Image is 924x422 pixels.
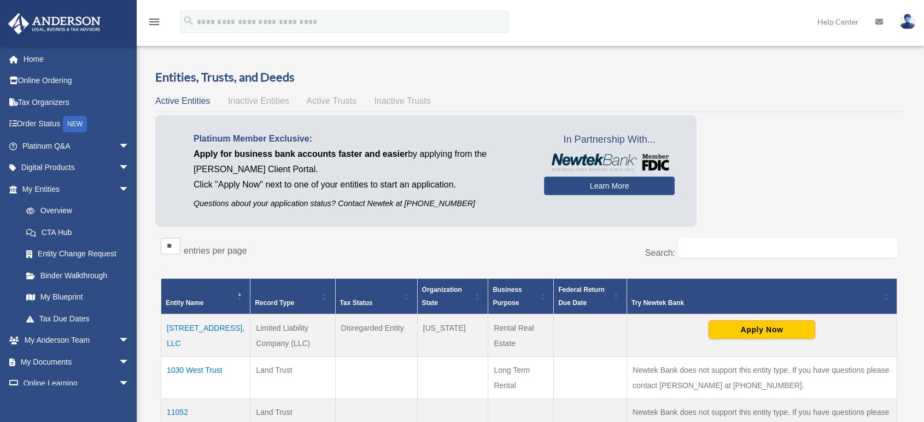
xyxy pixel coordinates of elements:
[15,221,141,243] a: CTA Hub
[493,286,522,307] span: Business Purpose
[250,356,335,398] td: Land Trust
[709,320,815,339] button: Apply Now
[161,278,250,314] th: Entity Name: Activate to invert sorting
[627,278,897,314] th: Try Newtek Bank : Activate to sort
[119,135,141,157] span: arrow_drop_down
[8,48,146,70] a: Home
[645,248,675,257] label: Search:
[161,356,250,398] td: 1030 West Trust
[375,96,431,106] span: Inactive Trusts
[488,314,554,357] td: Rental Real Estate
[8,373,146,395] a: Online Learningarrow_drop_down
[558,286,605,307] span: Federal Return Due Date
[184,246,247,255] label: entries per page
[8,91,146,113] a: Tax Organizers
[255,299,294,307] span: Record Type
[488,278,554,314] th: Business Purpose: Activate to sort
[307,96,357,106] span: Active Trusts
[8,157,146,179] a: Digital Productsarrow_drop_down
[148,15,161,28] i: menu
[8,135,146,157] a: Platinum Q&Aarrow_drop_down
[119,351,141,373] span: arrow_drop_down
[194,177,528,192] p: Click "Apply Now" next to one of your entities to start an application.
[417,314,488,357] td: [US_STATE]
[335,278,417,314] th: Tax Status: Activate to sort
[183,15,195,27] i: search
[63,116,87,132] div: NEW
[8,330,146,351] a: My Anderson Teamarrow_drop_down
[119,330,141,352] span: arrow_drop_down
[119,178,141,201] span: arrow_drop_down
[8,351,146,373] a: My Documentsarrow_drop_down
[417,278,488,314] th: Organization State: Activate to sort
[899,14,916,30] img: User Pic
[549,154,669,171] img: NewtekBankLogoSM.png
[631,296,880,309] div: Try Newtek Bank
[8,178,141,200] a: My Entitiesarrow_drop_down
[488,356,554,398] td: Long Term Rental
[194,149,408,159] span: Apply for business bank accounts faster and easier
[228,96,289,106] span: Inactive Entities
[166,299,203,307] span: Entity Name
[15,265,141,286] a: Binder Walkthrough
[155,96,210,106] span: Active Entities
[15,286,141,308] a: My Blueprint
[335,314,417,357] td: Disregarded Entity
[250,314,335,357] td: Limited Liability Company (LLC)
[250,278,335,314] th: Record Type: Activate to sort
[422,286,462,307] span: Organization State
[544,131,675,149] span: In Partnership With...
[194,146,528,177] p: by applying from the [PERSON_NAME] Client Portal.
[8,70,146,92] a: Online Ordering
[340,299,373,307] span: Tax Status
[15,243,141,265] a: Entity Change Request
[194,197,528,210] p: Questions about your application status? Contact Newtek at [PHONE_NUMBER]
[544,177,675,195] a: Learn More
[119,157,141,179] span: arrow_drop_down
[554,278,627,314] th: Federal Return Due Date: Activate to sort
[194,131,528,146] p: Platinum Member Exclusive:
[119,373,141,395] span: arrow_drop_down
[15,308,141,330] a: Tax Due Dates
[155,69,903,86] h3: Entities, Trusts, and Deeds
[161,314,250,357] td: [STREET_ADDRESS], LLC
[627,356,897,398] td: Newtek Bank does not support this entity type. If you have questions please contact [PERSON_NAME]...
[15,200,135,222] a: Overview
[148,19,161,28] a: menu
[8,113,146,136] a: Order StatusNEW
[5,13,104,34] img: Anderson Advisors Platinum Portal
